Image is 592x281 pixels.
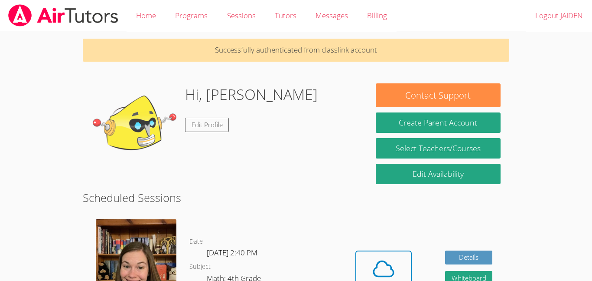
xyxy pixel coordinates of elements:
span: [DATE] 2:40 PM [207,248,257,258]
img: default.png [91,83,178,170]
button: Contact Support [376,83,501,107]
button: Create Parent Account [376,112,501,133]
dt: Date [189,236,203,247]
a: Edit Availability [376,164,501,184]
h1: Hi, [PERSON_NAME] [185,83,318,106]
img: airtutors_banner-c4298cdbf04f3fff15de1276eac7730deb9818008684d7c2e4769d2f7ddbe033.png [7,4,119,26]
a: Details [445,251,493,265]
a: Select Teachers/Courses [376,138,501,159]
span: Messages [316,10,348,20]
a: Edit Profile [185,118,229,132]
dt: Subject [189,261,211,272]
p: Successfully authenticated from classlink account [83,39,509,62]
h2: Scheduled Sessions [83,189,509,206]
